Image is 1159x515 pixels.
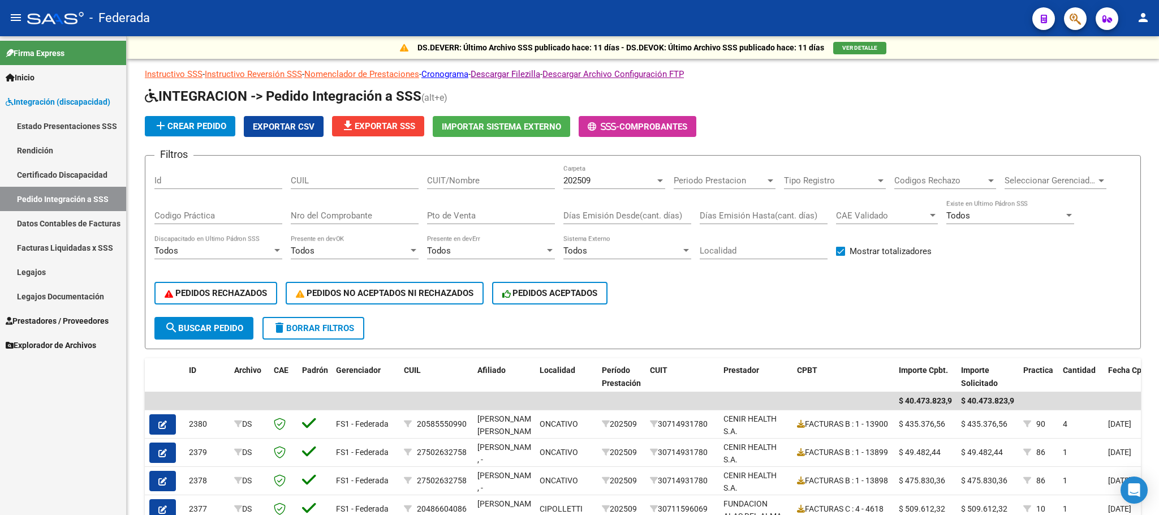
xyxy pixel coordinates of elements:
[273,321,286,334] mat-icon: delete
[336,448,389,457] span: FS1 - Federada
[336,504,389,513] span: FS1 - Federada
[602,418,641,431] div: 202509
[205,69,302,79] a: Instructivo Reversión SSS
[244,116,324,137] button: Exportar CSV
[165,323,243,333] span: Buscar Pedido
[797,366,817,375] span: CPBT
[421,69,468,79] a: Cronograma
[899,504,945,513] span: $ 509.612,32
[833,42,886,54] button: VER DETALLE
[341,119,355,132] mat-icon: file_download
[234,366,261,375] span: Archivo
[597,358,645,408] datatable-header-cell: Período Prestación
[302,366,328,375] span: Padrón
[274,366,288,375] span: CAE
[145,116,235,136] button: Crear Pedido
[404,366,421,375] span: CUIL
[477,471,538,493] span: [PERSON_NAME] , -
[154,317,253,340] button: Buscar Pedido
[602,446,641,459] div: 202509
[899,448,941,457] span: $ 49.482,44
[1063,419,1067,428] span: 4
[674,175,765,186] span: Periodo Prestacion
[286,282,484,304] button: PEDIDOS NO ACEPTADOS NI RECHAZADOS
[145,88,421,104] span: INTEGRACION -> Pedido Integración a SSS
[1005,175,1096,186] span: Seleccionar Gerenciador
[189,474,225,487] div: 2378
[442,122,561,132] span: Importar Sistema Externo
[1063,366,1096,375] span: Cantidad
[792,358,894,408] datatable-header-cell: CPBT
[1036,419,1045,428] span: 90
[336,419,389,428] span: FS1 - Federada
[273,323,354,333] span: Borrar Filtros
[784,175,876,186] span: Tipo Registro
[650,474,714,487] div: 30714931780
[961,504,1007,513] span: $ 509.612,32
[6,96,110,108] span: Integración (discapacidad)
[417,41,824,54] p: DS.DEVERR: Último Archivo SSS publicado hace: 11 días - DS.DEVOK: Último Archivo SSS publicado ha...
[262,317,364,340] button: Borrar Filtros
[234,418,265,431] div: DS
[797,446,890,459] div: FACTURAS B : 1 - 13899
[1036,448,1045,457] span: 86
[563,246,587,256] span: Todos
[6,315,109,327] span: Prestadores / Proveedores
[417,418,467,431] div: 20585550990
[234,474,265,487] div: DS
[336,476,389,485] span: FS1 - Federada
[473,358,535,408] datatable-header-cell: Afiliado
[723,413,788,439] div: CENIR HEALTH S.A.
[6,47,64,59] span: Firma Express
[477,443,538,465] span: [PERSON_NAME] , -
[417,474,467,487] div: 27502632758
[836,211,928,221] span: CAE Validado
[602,474,641,487] div: 202509
[234,446,265,459] div: DS
[540,448,578,457] span: ONCATIVO
[1104,358,1154,408] datatable-header-cell: Fecha Cpbt
[894,175,986,186] span: Codigos Rechazo
[298,358,331,408] datatable-header-cell: Padrón
[1136,11,1150,24] mat-icon: person
[154,246,178,256] span: Todos
[563,175,591,186] span: 202509
[502,288,598,298] span: PEDIDOS ACEPTADOS
[417,446,467,459] div: 27502632758
[6,339,96,351] span: Explorador de Archivos
[269,358,298,408] datatable-header-cell: CAE
[650,446,714,459] div: 30714931780
[540,476,578,485] span: ONCATIVO
[899,476,945,485] span: $ 475.830,36
[899,396,957,405] span: $ 40.473.823,93
[184,358,230,408] datatable-header-cell: ID
[723,441,788,467] div: CENIR HEALTH S.A.
[650,418,714,431] div: 30714931780
[602,366,641,388] span: Período Prestación
[619,122,687,132] span: Comprobantes
[957,358,1019,408] datatable-header-cell: Importe Solicitado
[189,418,225,431] div: 2380
[154,282,277,304] button: PEDIDOS RECHAZADOS
[535,358,597,408] datatable-header-cell: Localidad
[145,68,1141,80] p: - - - - -
[1023,366,1053,375] span: Practica
[1063,476,1067,485] span: 1
[961,448,1003,457] span: $ 49.482,44
[1036,476,1045,485] span: 86
[1036,504,1045,513] span: 10
[189,366,196,375] span: ID
[540,419,578,428] span: ONCATIVO
[1058,358,1104,408] datatable-header-cell: Cantidad
[154,121,226,131] span: Crear Pedido
[477,366,506,375] span: Afiliado
[6,71,35,84] span: Inicio
[291,246,314,256] span: Todos
[1108,366,1149,375] span: Fecha Cpbt
[1108,448,1131,457] span: [DATE]
[253,122,314,132] span: Exportar CSV
[723,469,788,495] div: CENIR HEALTH S.A.
[961,396,1019,405] span: $ 40.473.823,93
[89,6,150,31] span: - Federada
[894,358,957,408] datatable-header-cell: Importe Cpbt.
